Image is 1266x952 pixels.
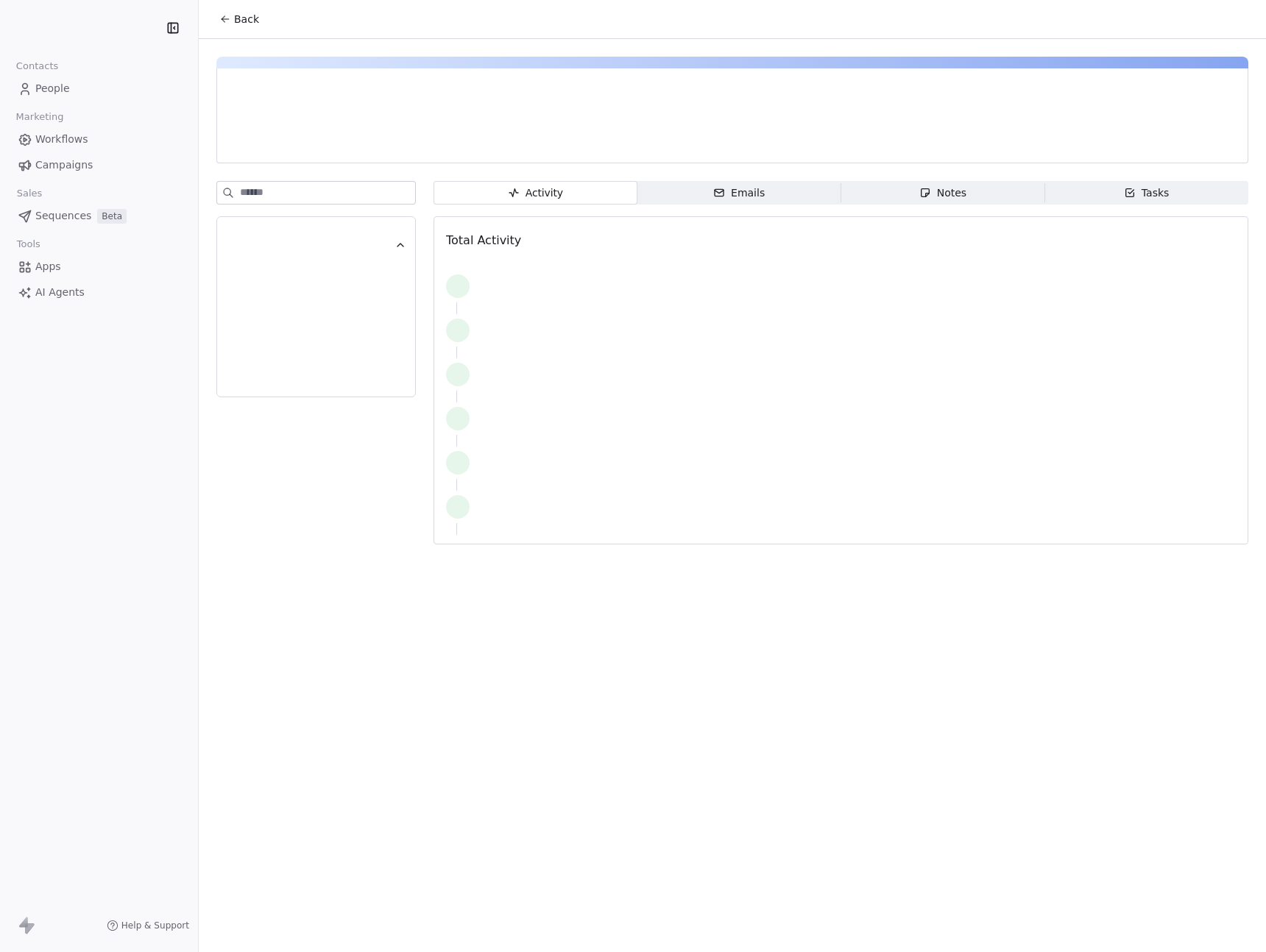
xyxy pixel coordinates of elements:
div: Emails [713,185,765,201]
span: Workflows [35,132,88,147]
span: People [35,81,70,96]
span: Back [234,12,259,26]
a: Campaigns [12,153,186,177]
a: AI Agents [12,280,186,305]
span: AI Agents [35,285,85,300]
span: Total Activity [446,233,521,247]
span: Sales [10,182,49,205]
a: Help & Support [107,920,189,931]
a: People [12,77,186,101]
span: Contacts [10,55,65,77]
a: Apps [12,255,186,279]
span: Beta [97,209,127,224]
span: Marketing [10,106,70,128]
a: Workflows [12,127,186,152]
span: Campaigns [35,157,93,173]
span: Apps [35,259,61,274]
button: Back [211,6,268,32]
span: Sequences [35,208,91,224]
div: Notes [919,185,966,201]
span: Tools [10,233,46,255]
div: Tasks [1124,185,1170,201]
span: Help & Support [121,920,189,931]
a: SequencesBeta [12,204,186,228]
